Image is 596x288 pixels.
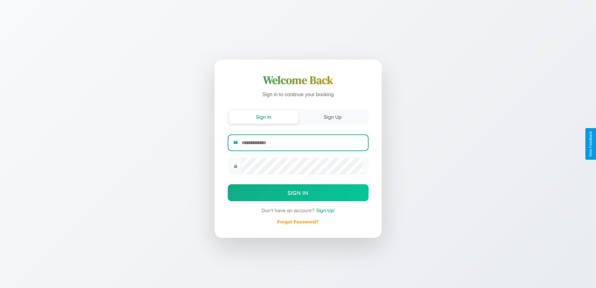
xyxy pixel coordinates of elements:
[298,110,367,124] button: Sign Up
[228,207,369,213] div: Don't have an account?
[316,207,335,213] span: Sign Up!
[228,73,369,88] h1: Welcome Back
[228,184,369,201] button: Sign In
[588,131,593,157] div: Give Feedback
[228,90,369,99] p: Sign in to continue your booking
[229,110,298,124] button: Sign In
[277,219,319,224] a: Forgot Password?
